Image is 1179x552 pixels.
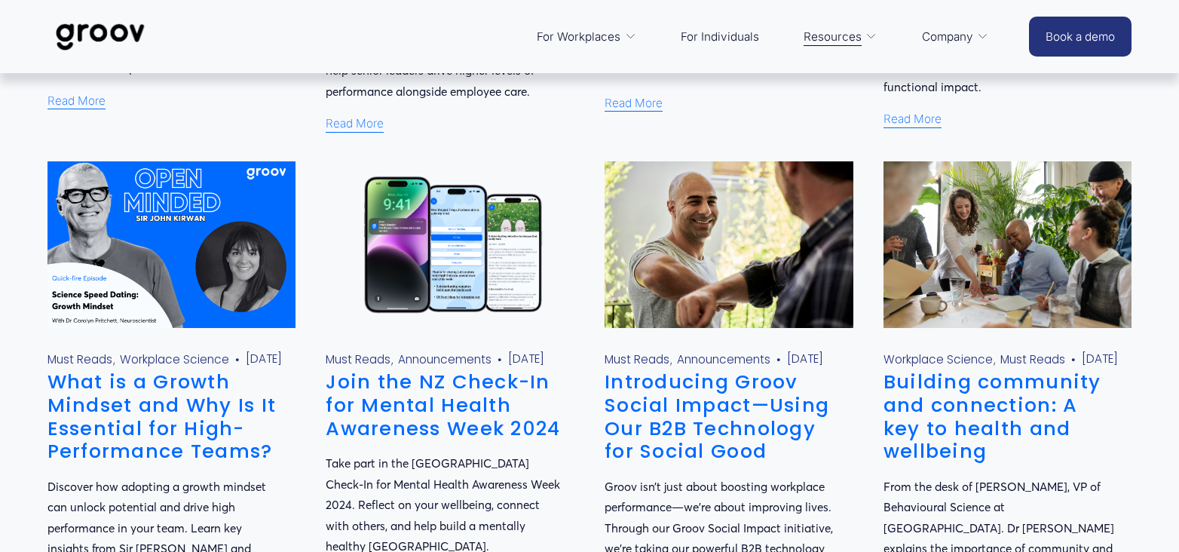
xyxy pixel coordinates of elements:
span: , [669,351,673,366]
a: Read More [883,97,942,130]
img: Building community and connection: A key to health and wellbeing [882,161,1133,329]
a: folder dropdown [914,19,997,55]
a: Read More [326,102,384,135]
a: Introducing Groov Social Impact—Using Our B2B Technology for Social Good [605,368,829,465]
time: [DATE] [508,356,544,362]
span: Resources [804,26,862,48]
a: For Individuals [673,19,767,55]
img: What is a Growth Mindset and Why Is It Essential for High-Performance Teams? [46,161,297,329]
a: Workplace Science [120,351,229,367]
a: Read More [47,79,106,112]
a: Book a demo [1029,17,1132,57]
a: Announcements [677,351,770,367]
img: Groov | Workplace Science Platform | Unlock Performance | Drive Results [47,12,154,62]
time: [DATE] [1082,356,1118,362]
a: Must Reads [326,351,390,367]
img: Join the NZ Check-In for Mental Health Awareness Week 2024 [325,161,576,329]
span: For Workplaces [537,26,620,48]
time: [DATE] [246,356,282,362]
a: folder dropdown [529,19,644,55]
time: [DATE] [787,356,823,362]
span: , [993,351,997,366]
a: Building community and connection: A key to health and wellbeing [883,368,1101,465]
img: Introducing Groov Social Impact—Using Our B2B Technology for Social Good [603,161,854,329]
a: Announcements [398,351,492,367]
span: , [390,351,394,366]
a: What is a Growth Mindset and Why Is It Essential for High-Performance Teams? [47,368,277,465]
a: Must Reads [47,351,112,367]
span: , [112,351,116,366]
a: folder dropdown [796,19,885,55]
a: Must Reads [605,351,669,367]
a: Workplace Science [883,351,993,367]
a: Must Reads [1000,351,1065,367]
a: Join the NZ Check-In for Mental Health Awareness Week 2024 [326,368,560,441]
span: Company [922,26,973,48]
a: Read More [605,81,663,115]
